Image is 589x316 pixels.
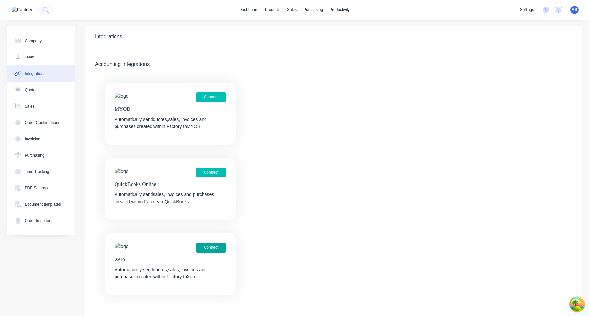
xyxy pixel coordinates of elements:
[85,60,159,70] div: Accounting Integrations
[115,93,128,100] img: logo
[517,5,537,15] div: settings
[25,71,45,76] div: Integrations
[25,169,49,175] div: Time Tracking
[262,5,284,15] div: products
[7,65,75,82] button: Integrations
[7,114,75,131] button: Order Confirmations
[115,266,226,281] div: Automatically send quotes, sales, invoices and purchases created within Factory to Xero
[25,201,61,207] div: Document templates
[12,7,32,13] img: Factory
[7,212,75,229] button: Order Importer
[115,191,226,206] div: Automatically send sales, invoices and purchases created within Factory to QuickBooks
[7,163,75,180] button: Time Tracking
[25,218,51,224] div: Order Importer
[115,116,226,130] div: Automatically send quotes, sales, invoices and purchases created within Factory to MYOB
[25,152,45,158] div: Purchasing
[572,7,577,13] span: AB
[571,298,584,311] button: Open Tanstack query devtools
[25,87,38,93] div: Quotes
[25,120,60,125] div: Order Confirmations
[7,82,75,98] button: Quotes
[95,33,122,41] div: Integrations
[115,106,226,113] div: MYOB
[25,54,34,60] div: Team
[7,196,75,212] button: Document templates
[7,98,75,114] button: Sales
[300,5,326,15] div: purchasing
[236,5,262,15] a: dashboard
[25,136,40,142] div: Invoicing
[7,49,75,65] button: Team
[7,180,75,196] button: PDF Settings
[196,168,226,177] button: Connect
[25,103,35,109] div: Sales
[284,5,300,15] div: sales
[196,243,226,253] button: Connect
[115,256,226,263] div: Xero
[7,33,75,49] button: Company
[25,185,48,191] div: PDF Settings
[115,168,128,175] img: logo
[196,92,226,102] button: Connect
[25,38,42,44] div: Company
[7,131,75,147] button: Invoicing
[115,181,226,188] div: QuickBooks Online
[7,147,75,163] button: Purchasing
[115,243,128,250] img: logo
[326,5,353,15] div: productivity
